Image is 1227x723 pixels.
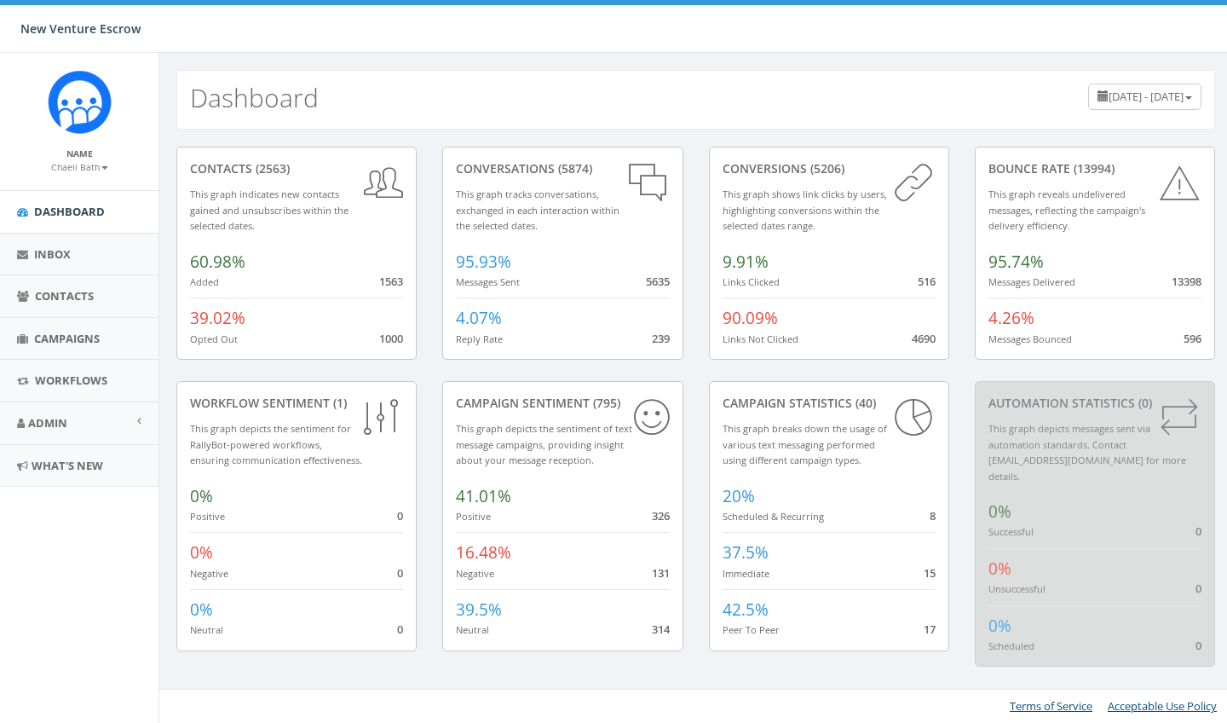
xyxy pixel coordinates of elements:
[988,558,1011,580] span: 0%
[456,395,669,412] div: Campaign Sentiment
[912,331,936,346] span: 4690
[456,251,511,273] span: 95.93%
[1172,274,1201,289] span: 13398
[456,160,669,177] div: conversations
[379,274,403,289] span: 1563
[35,373,107,388] span: Workflows
[190,333,238,345] small: Opted Out
[51,159,108,174] a: Chaeli Bath
[723,623,780,636] small: Peer To Peer
[190,567,228,580] small: Negative
[930,508,936,523] span: 8
[924,622,936,637] span: 17
[852,395,876,411] span: (40)
[456,599,502,621] span: 39.5%
[190,541,213,564] span: 0%
[988,639,1034,652] small: Scheduled
[190,599,213,621] span: 0%
[456,510,491,523] small: Positive
[34,331,100,346] span: Campaigns
[723,160,936,177] div: conversions
[988,525,1034,538] small: Successful
[34,246,71,262] span: Inbox
[51,161,108,173] small: Chaeli Bath
[397,622,403,637] span: 0
[988,307,1034,329] span: 4.26%
[456,422,632,466] small: This graph depicts the sentiment of text message campaigns, providing insight about your message ...
[456,541,511,564] span: 16.48%
[652,565,670,581] span: 131
[988,395,1201,412] div: Automation Statistics
[190,395,403,412] div: Workflow Sentiment
[652,622,670,637] span: 314
[32,458,103,473] span: What's New
[252,160,290,176] span: (2563)
[379,331,403,346] span: 1000
[988,615,1011,637] span: 0%
[652,331,670,346] span: 239
[330,395,347,411] span: (1)
[723,395,936,412] div: Campaign Statistics
[1109,89,1184,104] span: [DATE] - [DATE]
[190,188,349,232] small: This graph indicates new contacts gained and unsubscribes within the selected dates.
[723,333,798,345] small: Links Not Clicked
[190,307,245,329] span: 39.02%
[456,275,520,288] small: Messages Sent
[456,188,619,232] small: This graph tracks conversations, exchanged in each interaction within the selected dates.
[1195,523,1201,539] span: 0
[28,415,67,431] span: Admin
[988,500,1011,523] span: 0%
[190,251,245,273] span: 60.98%
[190,623,223,636] small: Neutral
[1195,638,1201,653] span: 0
[1010,698,1092,714] a: Terms of Service
[723,307,778,329] span: 90.09%
[456,485,511,507] span: 41.01%
[723,251,769,273] span: 9.91%
[723,188,887,232] small: This graph shows link clicks by users, highlighting conversions within the selected dates range.
[456,567,494,580] small: Negative
[456,307,502,329] span: 4.07%
[646,274,670,289] span: 5635
[807,160,844,176] span: (5206)
[988,275,1075,288] small: Messages Delivered
[190,275,219,288] small: Added
[652,508,670,523] span: 326
[190,422,362,466] small: This graph depicts the sentiment for RallyBot-powered workflows, ensuring communication effective...
[988,160,1201,177] div: Bounce Rate
[190,84,319,112] h2: Dashboard
[1135,395,1152,411] span: (0)
[723,599,769,621] span: 42.5%
[723,485,755,507] span: 20%
[1184,331,1201,346] span: 596
[190,160,403,177] div: contacts
[34,204,105,219] span: Dashboard
[555,160,592,176] span: (5874)
[456,623,489,636] small: Neutral
[397,508,403,523] span: 0
[988,188,1145,232] small: This graph reveals undelivered messages, reflecting the campaign's delivery efficiency.
[1195,581,1201,596] span: 0
[723,567,769,580] small: Immediate
[723,541,769,564] span: 37.5%
[723,510,824,523] small: Scheduled & Recurring
[918,274,936,289] span: 516
[35,288,94,304] span: Contacts
[397,565,403,581] span: 0
[988,251,1044,273] span: 95.74%
[988,582,1046,595] small: Unsuccessful
[924,565,936,581] span: 15
[1108,698,1217,714] a: Acceptable Use Policy
[456,333,503,345] small: Reply Rate
[190,485,213,507] span: 0%
[590,395,620,411] span: (795)
[723,422,887,466] small: This graph breaks down the usage of various text messaging performed using different campaign types.
[723,275,780,288] small: Links Clicked
[988,333,1072,345] small: Messages Bounced
[1070,160,1115,176] span: (13994)
[20,20,141,37] span: New Venture Escrow
[988,422,1186,483] small: This graph depicts messages sent via automation standards. Contact [EMAIL_ADDRESS][DOMAIN_NAME] f...
[190,510,225,523] small: Positive
[66,147,93,159] small: Name
[48,70,112,134] img: Rally_Corp_Icon_1.png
